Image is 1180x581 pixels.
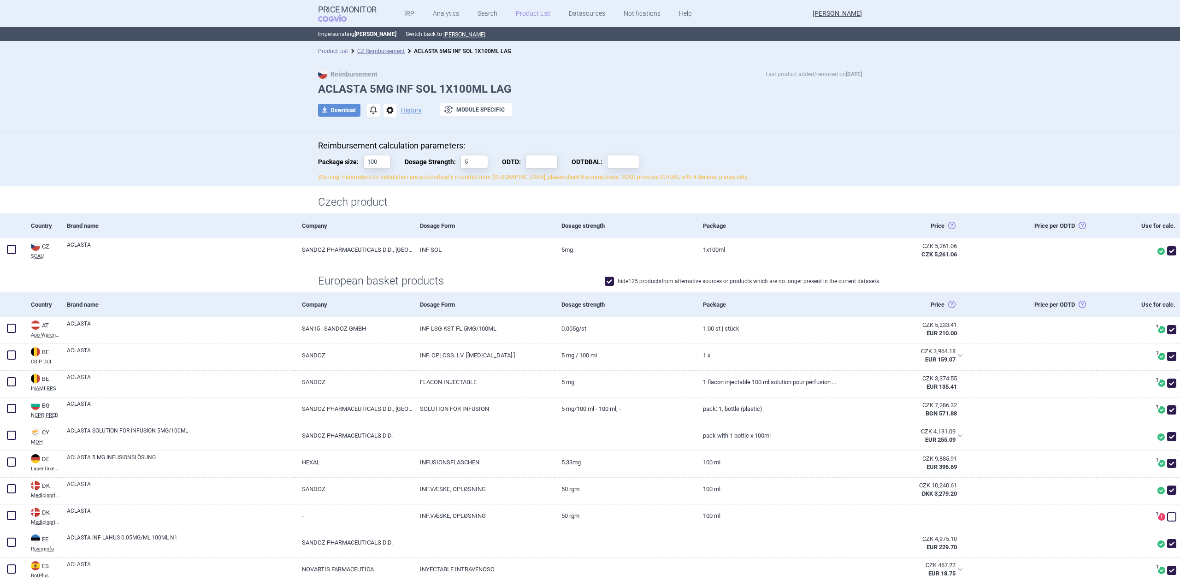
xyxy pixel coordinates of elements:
[31,242,40,251] img: Czech Republic
[295,504,413,527] a: -
[555,238,696,261] a: 5MG
[926,383,957,390] strong: EUR 135.41
[440,103,512,116] button: Module specific
[926,463,957,470] strong: EUR 396.69
[845,481,957,490] div: CZK 10,240.61
[405,47,511,56] li: ACLASTA 5MG INF SOL 1X100ML LAG
[926,330,957,337] strong: EUR 210.00
[31,427,40,437] img: Cyprus
[24,507,60,525] a: DKDKMedicinpriser
[348,47,405,56] li: CZ Reimbursement
[31,481,40,490] img: Denmark
[295,317,413,340] a: SAN15 | SANDOZ GMBH
[357,48,405,54] a: CZ Reimbursement
[555,371,696,393] a: 5 mg
[31,534,40,544] img: Estonia
[1154,511,1160,517] span: ?
[31,454,40,463] img: Germany
[318,83,862,96] h1: ACLASTA 5MG INF SOL 1X100ML LAG
[979,213,1097,238] div: Price per ODTD
[31,254,60,259] abbr: SCAU
[844,561,956,578] abbr: SP-CAU-010 Španělsko
[24,373,60,391] a: BEBEINAMI RPS
[845,242,957,259] abbr: Česko ex-factory
[1097,292,1180,317] div: Use for calc.
[844,347,956,364] abbr: SP-CAU-010 Belgie hrazené LP
[838,292,979,317] div: Price
[979,292,1097,317] div: Price per ODTD
[845,455,957,471] abbr: SP-CAU-010 Německo
[696,424,838,447] a: PACK WITH 1 BOTTLE X 100ML
[502,155,525,169] span: Obvyklá Denní Terapeutická Dávka
[925,356,956,363] strong: EUR 159.07
[413,238,555,261] a: INF SOL
[363,155,391,169] input: Package size:
[67,373,295,390] a: ACLASTA
[1154,458,1160,463] span: ?
[354,31,396,37] strong: [PERSON_NAME]
[413,478,555,500] a: INF.VÆSKE, OPLØSNING
[921,251,957,258] strong: CZK 5,261.06
[845,401,957,418] abbr: SP-CAU-010 Bulharsko
[413,397,555,420] a: SOLUTION FOR INFUSION
[24,560,60,578] a: ESESBotPlus
[845,374,957,391] abbr: SP-CAU-010 Belgie hrazené LP
[318,70,327,79] img: CZ
[31,439,60,445] abbr: MOH
[413,292,555,317] div: Dosage Form
[31,561,40,570] img: Spain
[31,347,60,357] div: BE
[838,424,968,447] div: CZK 4,131.09EUR 255.09
[845,242,957,250] div: CZK 5,261.06
[607,155,639,169] input: ODTDBAL:
[295,531,413,554] a: SANDOZ PHARMACEUTICALS D.D.
[318,155,363,169] span: Package size:
[24,534,60,551] a: EEEERaviminfo
[318,196,862,209] h1: Czech product
[844,347,956,356] div: CZK 3,964.18
[318,48,348,54] a: Product List
[460,155,488,169] input: Dosage Strength:
[555,317,696,340] a: 0,005G/ST
[845,481,957,498] abbr: SP-CAU-010 Dánsko
[24,213,60,238] div: Country
[925,436,956,443] strong: EUR 255.09
[696,213,838,238] div: Package
[318,14,360,22] span: COGVIO
[295,397,413,420] a: SANDOZ PHARMACEUTICALS D.D., [GEOGRAPHIC_DATA]
[413,213,555,238] div: Dosage Form
[67,241,295,257] a: ACLASTA
[31,359,60,364] abbr: CBIP DCI
[555,478,696,500] a: 50 rgm
[696,344,838,367] a: 1 x
[413,344,555,367] a: INF. OPLOSS. I.V. [[MEDICAL_DATA].]
[31,534,60,545] div: EE
[696,238,838,261] a: 1X100ML
[295,238,413,261] a: SANDOZ PHARMACEUTICALS D.D., [GEOGRAPHIC_DATA]
[31,386,60,391] abbr: INAMI RPS
[845,535,957,551] abbr: SP-CAU-010 Estonsko
[24,346,60,364] a: BEBECBIP DCI
[845,321,957,329] div: CZK 5,233.41
[31,401,40,410] img: Bulgaria
[845,321,957,338] abbr: SP-CAU-010 Rakousko
[845,374,957,383] div: CZK 3,374.55
[31,546,60,551] abbr: Raviminfo
[696,504,838,527] a: 100 ml
[67,453,295,470] a: ACLASTA 5 MG INFUSIONSLÖSUNG
[696,451,838,474] a: 100 ml
[31,413,60,418] abbr: NCPR PRED
[414,48,511,54] strong: ACLASTA 5MG INF SOL 1X100ML LAG
[838,344,968,367] div: CZK 3,964.18EUR 159.07
[318,5,377,23] a: Price MonitorCOGVIO
[31,427,60,438] div: CY
[318,141,862,151] p: Reimbursement calculation parameters:
[31,466,60,471] abbr: LauerTaxe CGM
[555,292,696,317] div: Dosage strength
[295,344,413,367] a: SANDOZ
[31,508,60,518] div: DK
[31,481,60,491] div: DK
[24,292,60,317] div: Country
[31,454,60,464] div: DE
[295,451,413,474] a: HEXAL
